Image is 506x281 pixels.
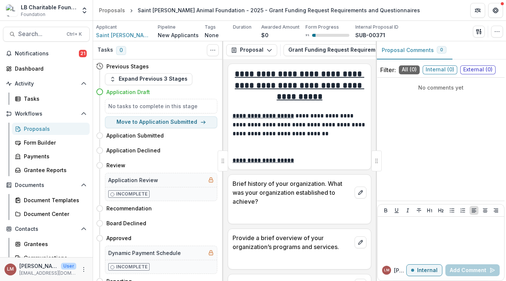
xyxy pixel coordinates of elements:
[15,182,78,188] span: Documents
[138,6,420,14] div: Saint [PERSON_NAME] Animal Foundation - 2025 - Grant Funding Request Requirements and Questionnaires
[24,139,84,146] div: Form Builder
[488,3,503,18] button: Get Help
[106,219,146,227] h4: Board Declined
[470,3,485,18] button: Partners
[261,24,300,30] p: Awarded Amount
[3,62,90,75] a: Dashboard
[470,206,478,215] button: Align Left
[3,48,90,59] button: Notifications21
[24,210,84,218] div: Document Center
[3,78,90,90] button: Open Activity
[19,270,76,277] p: [EMAIL_ADDRESS][DOMAIN_NAME]
[406,264,442,276] button: Internal
[108,249,181,257] h5: Dynamic Payment Schedule
[106,204,152,212] h4: Recommendation
[261,31,269,39] p: $0
[481,206,490,215] button: Align Center
[425,206,434,215] button: Heading 1
[423,65,457,74] span: Internal ( 0 )
[12,238,90,250] a: Grantees
[108,176,158,184] h5: Application Review
[105,116,217,128] button: Move to Application Submitted
[3,108,90,120] button: Open Workflows
[207,44,219,56] button: Toggle View Cancelled Tasks
[355,236,366,248] button: edit
[99,6,125,14] div: Proposals
[97,47,113,53] h3: Tasks
[106,146,160,154] h4: Application Declined
[491,206,500,215] button: Align Right
[15,226,78,232] span: Contacts
[24,254,84,262] div: Communications
[18,30,62,38] span: Search...
[376,41,452,59] button: Proposal Comments
[458,206,467,215] button: Ordered List
[440,47,443,52] span: 0
[24,152,84,160] div: Payments
[417,267,438,274] p: Internal
[380,65,396,74] p: Filter:
[106,161,125,169] h4: Review
[380,84,502,91] p: No comments yet
[108,102,214,110] h5: No tasks to complete in this stage
[305,33,309,38] p: 9 %
[392,206,401,215] button: Underline
[158,24,176,30] p: Pipeline
[158,31,199,39] p: New Applicants
[205,24,216,30] p: Tags
[233,233,352,251] p: Provide a brief overview of your organization’s programs and services.
[96,31,152,39] a: Saint [PERSON_NAME] Animal Foundation
[403,206,412,215] button: Italicize
[79,3,90,18] button: Open entity switcher
[65,30,83,38] div: Ctrl + K
[414,206,423,215] button: Strike
[15,65,84,72] div: Dashboard
[305,24,339,30] p: Form Progress
[79,265,88,274] button: More
[226,44,277,56] button: Proposal
[79,50,87,57] span: 21
[3,27,90,42] button: Search...
[24,125,84,133] div: Proposals
[24,196,84,204] div: Document Templates
[3,179,90,191] button: Open Documents
[96,5,423,16] nav: breadcrumb
[6,4,18,16] img: LB Charitable Foundation
[436,206,445,215] button: Heading 2
[106,132,164,139] h4: Application Submitted
[15,81,78,87] span: Activity
[205,31,219,39] p: None
[12,194,90,206] a: Document Templates
[12,150,90,162] a: Payments
[233,179,352,206] p: Brief history of your organization. What was your organization established to achieve?
[460,65,496,74] span: External ( 0 )
[15,111,78,117] span: Workflows
[61,263,76,269] p: User
[445,264,500,276] button: Add Comment
[106,234,131,242] h4: Approved
[105,73,192,85] button: Expand Previous 3 Stages
[106,62,149,70] h4: Previous Stages
[3,223,90,235] button: Open Contacts
[116,46,126,55] span: 0
[12,136,90,149] a: Form Builder
[15,51,79,57] span: Notifications
[24,240,84,248] div: Grantees
[381,206,390,215] button: Bold
[233,24,252,30] p: Duration
[12,123,90,135] a: Proposals
[106,88,150,96] h4: Application Draft
[24,166,84,174] div: Grantee Reports
[96,24,117,30] p: Applicant
[355,187,366,198] button: edit
[394,267,406,274] p: [PERSON_NAME] M
[355,31,385,39] p: SUB-00371
[116,264,148,270] p: Incomplete
[399,65,420,74] span: All ( 0 )
[19,262,58,270] p: [PERSON_NAME]
[21,3,76,11] div: LB Charitable Foundation
[21,11,45,18] span: Foundation
[355,24,398,30] p: Internal Proposal ID
[12,208,90,220] a: Document Center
